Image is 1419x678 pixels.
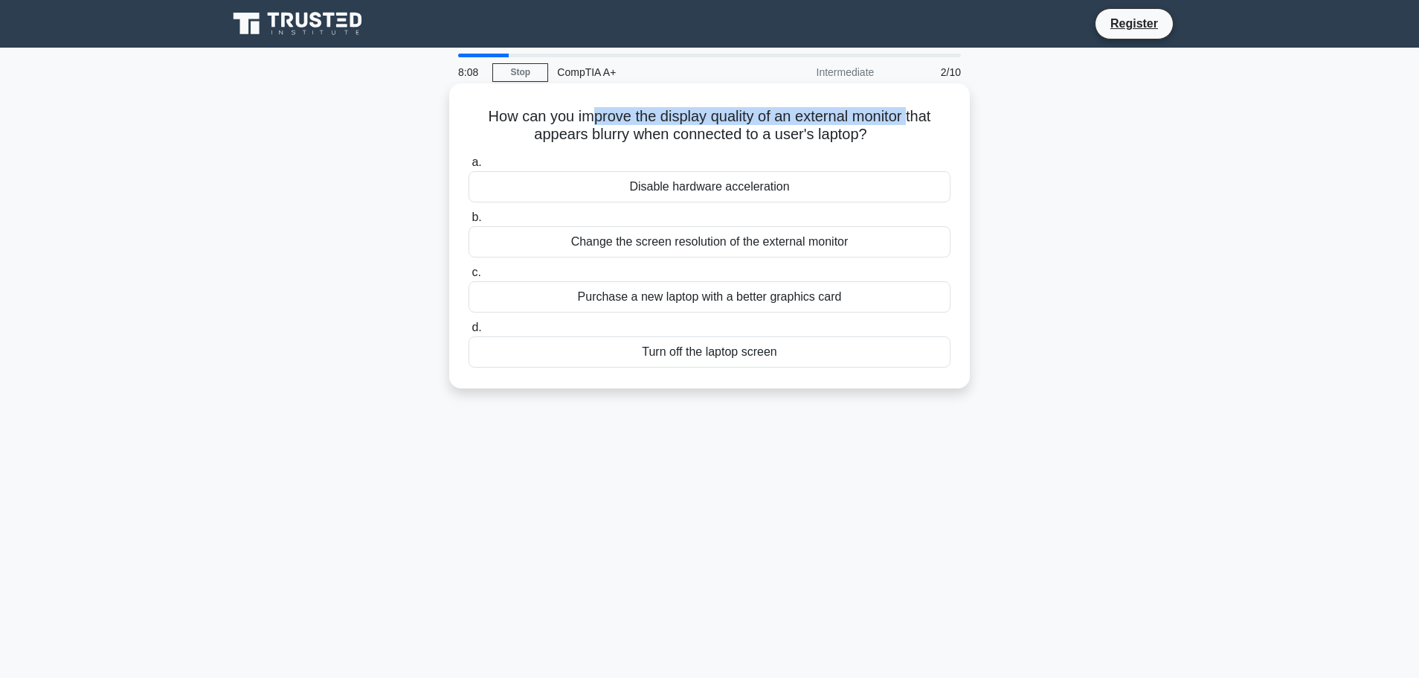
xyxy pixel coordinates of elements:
[548,57,753,87] div: CompTIA A+
[492,63,548,82] a: Stop
[472,321,481,333] span: d.
[469,336,950,368] div: Turn off the laptop screen
[469,281,950,313] div: Purchase a new laptop with a better graphics card
[472,156,481,168] span: a.
[1101,14,1167,33] a: Register
[467,107,952,144] h5: How can you improve the display quality of an external monitor that appears blurry when connected...
[449,57,492,87] div: 8:08
[472,266,480,278] span: c.
[472,211,481,223] span: b.
[753,57,883,87] div: Intermediate
[883,57,970,87] div: 2/10
[469,226,950,258] div: Change the screen resolution of the external monitor
[469,171,950,202] div: Disable hardware acceleration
